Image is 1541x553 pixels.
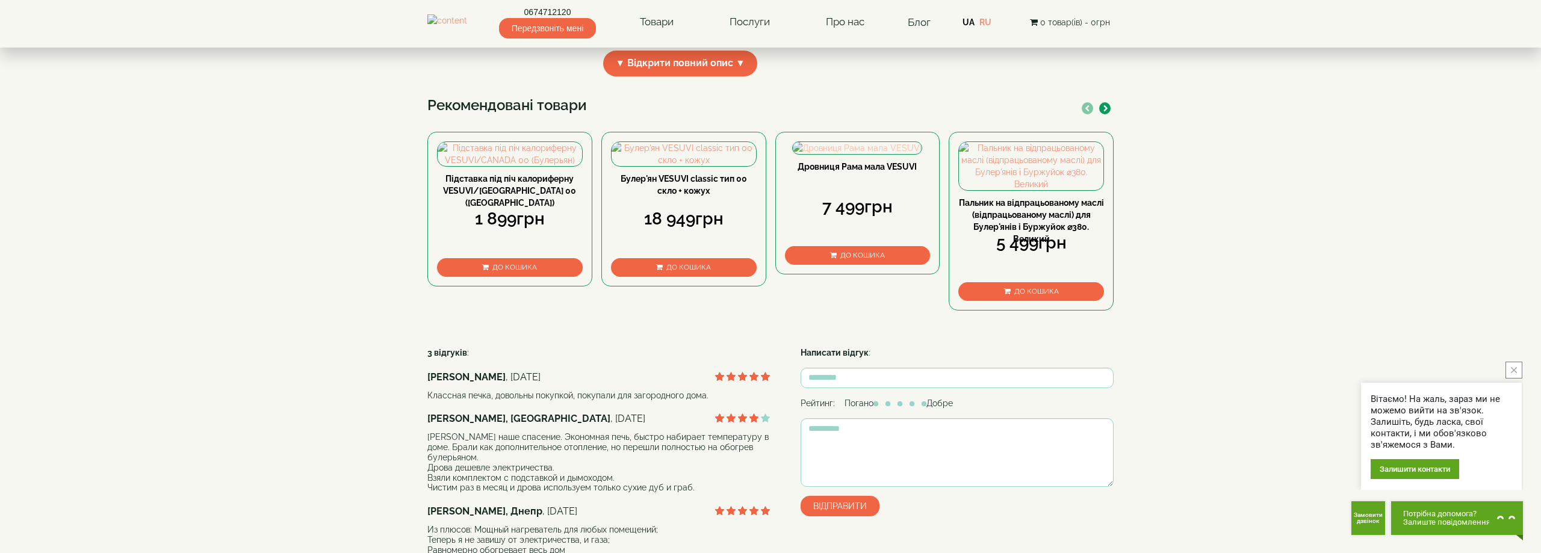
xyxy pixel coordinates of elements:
a: Товари [628,8,686,36]
strong: [PERSON_NAME], [GEOGRAPHIC_DATA] [427,413,610,424]
button: Chat button [1391,501,1523,535]
img: Пальник на відпрацьованому маслі (відпрацьованому маслі) для Булер'янів і Буржуйок ⌀380. Великий [959,142,1103,190]
span: До кошика [840,251,885,259]
div: : [801,347,1114,359]
span: До кошика [1014,287,1059,295]
div: Классная печка, довольны покупкой, покупали для загородного дома. [427,391,770,401]
img: content [427,14,467,29]
strong: [PERSON_NAME] [427,371,506,383]
div: Рейтинг: Погано Добре [801,397,1114,409]
span: До кошика [666,263,711,271]
button: До кошика [785,246,931,265]
button: close button [1505,362,1522,378]
a: Про нас [814,8,876,36]
div: , [DATE] [427,412,770,426]
div: 18 949грн [611,207,757,231]
img: Булер'ян VESUVI classic тип 00 скло + кожух [612,142,756,166]
div: 7 499грн [785,195,931,219]
a: 0674712120 [499,6,596,18]
span: Передзвоніть мені [499,18,596,39]
a: Блог [908,16,931,28]
button: До кошика [437,258,583,277]
div: , [DATE] [427,505,770,519]
a: Булер'ян VESUVI classic тип 00 скло + кожух [621,174,747,196]
div: , [DATE] [427,371,770,385]
a: Дровниця Рама мала VESUVI [798,162,917,171]
img: Підставка під піч калориферну VESUVI/CANADA 00 (Булерьян) [438,142,582,166]
strong: Написати відгук [801,348,869,357]
span: Потрібна допомога? [1403,510,1490,518]
div: 1 899грн [437,207,583,231]
span: Замовити дзвінок [1351,512,1385,524]
button: Відправити [801,496,879,516]
img: Дровниця Рама мала VESUVI [793,142,922,154]
a: Підставка під піч калориферну VESUVI/[GEOGRAPHIC_DATA] 00 ([GEOGRAPHIC_DATA]) [443,174,576,208]
span: Залиште повідомлення [1403,518,1490,527]
button: До кошика [958,282,1104,301]
div: 5 499грн [958,231,1104,255]
div: Вітаємо! На жаль, зараз ми не можемо вийти на зв'язок. Залишіть, будь ласка, свої контакти, і ми ... [1371,394,1512,451]
span: До кошика [492,263,537,271]
div: [PERSON_NAME] наше спасение. Экономная печь, быстро набирает температуру в доме. Брали как дополн... [427,432,770,493]
span: 0 товар(ів) - 0грн [1040,17,1110,27]
button: Get Call button [1351,501,1385,535]
strong: [PERSON_NAME], Днепр [427,505,542,517]
a: Послуги [718,8,782,36]
span: ▼ Відкрити повний опис ▼ [603,51,757,76]
a: UA [963,17,975,27]
div: Залишити контакти [1371,459,1459,479]
strong: 3 відгуків [427,348,467,357]
a: RU [979,17,991,27]
button: 0 товар(ів) - 0грн [1026,16,1114,29]
h3: Рекомендовані товари [427,97,1114,113]
button: До кошика [611,258,757,277]
a: Пальник на відпрацьованому маслі (відпрацьованому маслі) для Булер'янів і Буржуйок ⌀380. Великий [959,198,1104,244]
